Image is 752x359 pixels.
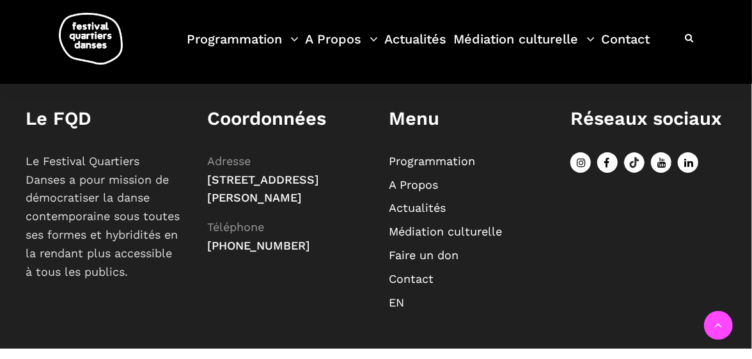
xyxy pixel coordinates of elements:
[389,154,475,168] a: Programmation
[207,154,251,168] span: Adresse
[187,28,299,66] a: Programmation
[207,239,310,252] span: [PHONE_NUMBER]
[207,220,264,234] span: Téléphone
[26,152,182,282] p: Le Festival Quartiers Danses a pour mission de démocratiser la danse contemporaine sous toutes se...
[389,296,404,309] a: EN
[59,13,123,65] img: logo-fqd-med
[389,272,434,285] a: Contact
[207,173,319,205] span: [STREET_ADDRESS][PERSON_NAME]
[26,108,182,130] h1: Le FQD
[389,225,502,238] a: Médiation culturelle
[389,178,438,191] a: A Propos
[389,201,446,214] a: Actualités
[601,28,650,66] a: Contact
[389,248,458,262] a: Faire un don
[570,108,726,130] h1: Réseaux sociaux
[207,108,363,130] h1: Coordonnées
[305,28,378,66] a: A Propos
[453,28,595,66] a: Médiation culturelle
[385,28,447,66] a: Actualités
[389,108,545,130] h1: Menu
